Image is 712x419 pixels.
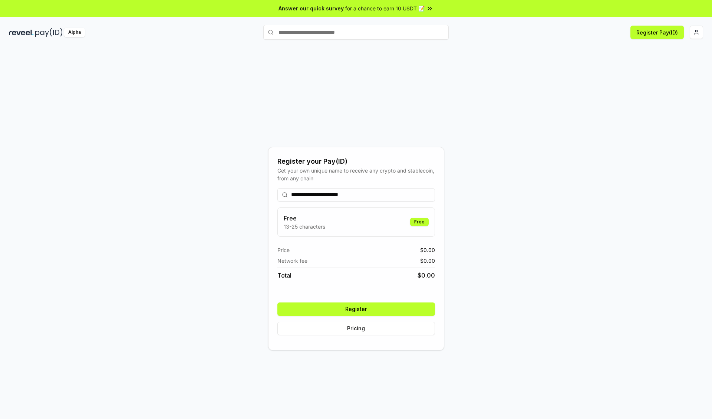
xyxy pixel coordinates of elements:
[64,28,85,37] div: Alpha
[277,322,435,335] button: Pricing
[277,167,435,182] div: Get your own unique name to receive any crypto and stablecoin, from any chain
[345,4,425,12] span: for a chance to earn 10 USDT 📝
[277,246,290,254] span: Price
[277,257,307,265] span: Network fee
[420,257,435,265] span: $ 0.00
[418,271,435,280] span: $ 0.00
[284,223,325,230] p: 13-25 characters
[35,28,63,37] img: pay_id
[284,214,325,223] h3: Free
[9,28,34,37] img: reveel_dark
[630,26,684,39] button: Register Pay(ID)
[420,246,435,254] span: $ 0.00
[277,271,291,280] span: Total
[278,4,344,12] span: Answer our quick survey
[277,302,435,316] button: Register
[410,218,429,226] div: Free
[277,156,435,167] div: Register your Pay(ID)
